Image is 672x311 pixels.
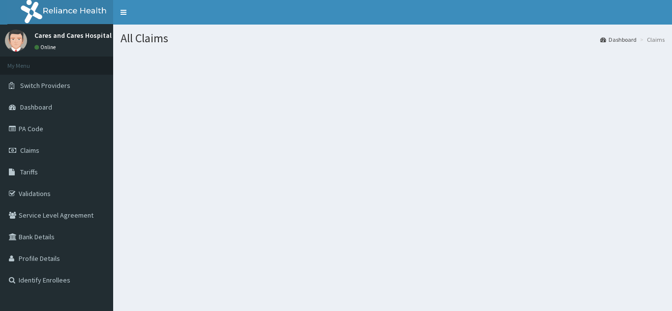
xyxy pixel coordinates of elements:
[20,146,39,155] span: Claims
[34,44,58,51] a: Online
[600,35,637,44] a: Dashboard
[638,35,665,44] li: Claims
[121,32,665,45] h1: All Claims
[20,81,70,90] span: Switch Providers
[34,32,123,39] p: Cares and Cares Hospital Ltd
[20,103,52,112] span: Dashboard
[5,29,27,52] img: User Image
[20,168,38,176] span: Tariffs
